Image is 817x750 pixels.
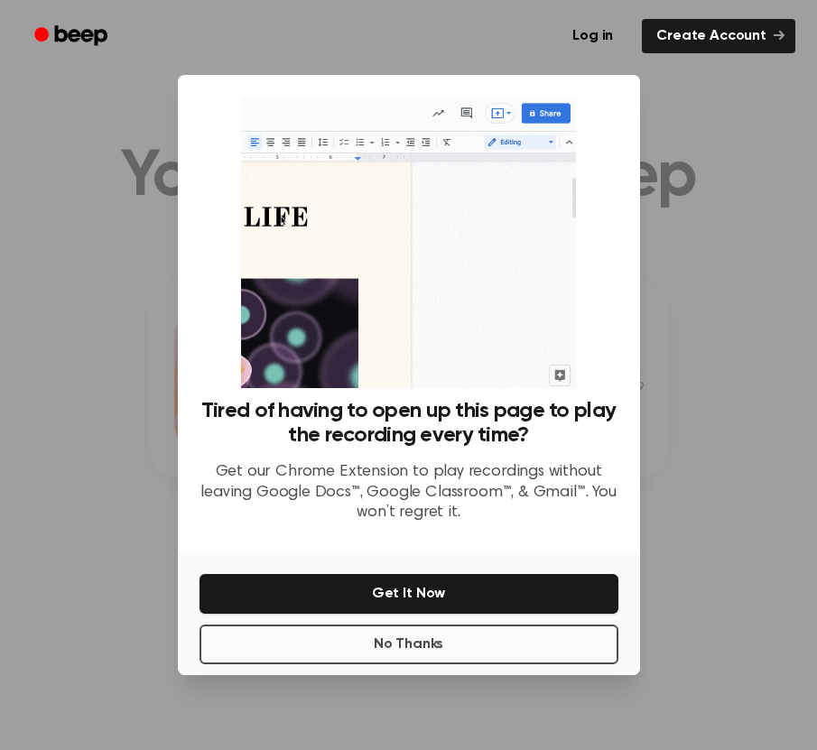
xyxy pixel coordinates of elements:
a: Beep [22,19,124,54]
a: Log in [554,15,631,57]
button: No Thanks [200,625,618,664]
img: Beep extension in action [241,97,576,388]
button: Get It Now [200,574,618,614]
p: Get our Chrome Extension to play recordings without leaving Google Docs™, Google Classroom™, & Gm... [200,462,618,523]
h3: Tired of having to open up this page to play the recording every time? [200,399,618,448]
a: Create Account [642,19,795,53]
